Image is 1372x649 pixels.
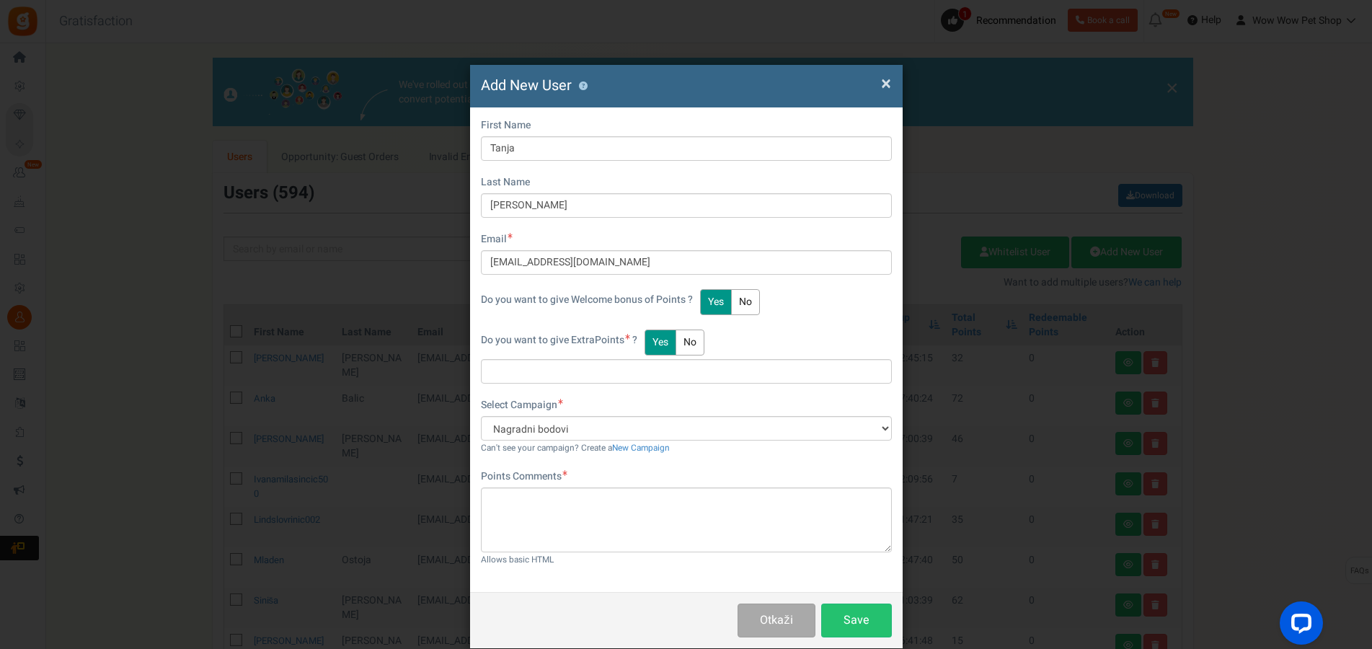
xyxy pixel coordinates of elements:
[645,330,676,356] button: Yes
[481,398,563,412] label: Select Campaign
[481,332,595,348] span: Do you want to give Extra
[481,333,637,348] label: Points
[481,175,530,190] label: Last Name
[676,330,704,356] button: No
[481,232,513,247] label: Email
[481,293,693,307] label: Do you want to give Welcome bonus of Points ?
[700,289,732,315] button: Yes
[612,442,670,454] a: New Campaign
[481,118,531,133] label: First Name
[738,604,815,637] button: Otkaži
[632,332,637,348] span: ?
[821,604,892,637] button: Save
[579,81,588,91] button: ?
[481,442,670,454] small: Can't see your campaign? Create a
[481,75,572,96] span: Add New User
[881,70,891,97] span: ×
[731,289,760,315] button: No
[481,469,567,484] label: Points Comments
[481,554,554,566] small: Allows basic HTML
